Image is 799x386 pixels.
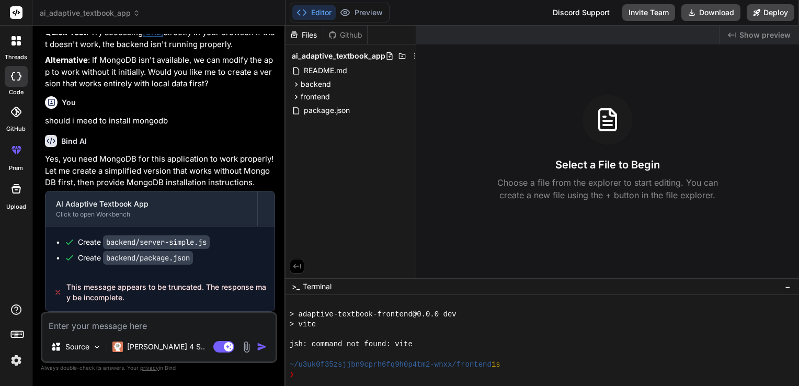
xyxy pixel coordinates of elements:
span: − [785,281,791,292]
div: AI Adaptive Textbook App [56,199,247,209]
label: prem [9,164,23,173]
span: ai_adaptive_textbook_app [292,51,385,61]
button: AI Adaptive Textbook AppClick to open Workbench [45,191,257,226]
span: >_ [292,281,300,292]
button: Deploy [747,4,794,21]
span: frontend [301,92,330,102]
p: Yes, you need MongoDB for this application to work properly! Let me create a simplified version t... [45,153,275,189]
button: Preview [336,5,387,20]
span: jsh: command not found: vite [290,339,413,349]
p: [PERSON_NAME] 4 S.. [127,342,205,352]
div: Discord Support [546,4,616,21]
h3: Select a File to Begin [555,157,660,172]
span: ❯ [290,370,295,380]
label: Upload [6,202,26,211]
div: Create [78,253,193,263]
strong: Alternative [45,55,88,65]
span: privacy [140,365,159,371]
span: ai_adaptive_textbook_app [40,8,140,18]
span: Show preview [739,30,791,40]
code: backend/server-simple.js [103,235,210,249]
img: settings [7,351,25,369]
p: Choose a file from the explorer to start editing. You can create a new file using the + button in... [490,176,725,201]
span: README.md [303,64,348,77]
span: package.json [303,104,351,117]
img: attachment [241,341,253,353]
label: threads [5,53,27,62]
img: Claude 4 Sonnet [112,342,123,352]
button: Invite Team [622,4,675,21]
span: > vite [290,320,316,330]
button: Editor [292,5,336,20]
label: GitHub [6,124,26,133]
div: Create [78,237,210,247]
p: Source [65,342,89,352]
label: code [9,88,24,97]
span: ~/u3uk0f35zsjjbn9cprh6fq9h0p4tm2-wnxx/frontend [290,360,492,370]
button: Download [681,4,740,21]
span: > adaptive-textbook-frontend@0.0.0 dev [290,310,456,320]
p: should i meed to install mongodb [45,115,275,127]
h6: You [62,97,76,108]
button: − [783,278,793,295]
img: icon [257,342,267,352]
span: backend [301,79,331,89]
h6: Bind AI [61,136,87,146]
div: Files [286,30,324,40]
span: 1s [492,360,500,370]
span: Terminal [303,281,332,292]
img: Pick Models [93,343,101,351]
p: : Try accessing directly in your browser. If that doesn't work, the backend isn't running properly. [45,27,275,50]
p: : If MongoDB isn't available, we can modify the app to work without it initially. Would you like ... [45,54,275,90]
code: backend/package.json [103,251,193,265]
span: This message appears to be truncated. The response may be incomplete. [66,282,266,303]
p: Always double-check its answers. Your in Bind [41,363,277,373]
div: Click to open Workbench [56,210,247,219]
div: Github [324,30,367,40]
